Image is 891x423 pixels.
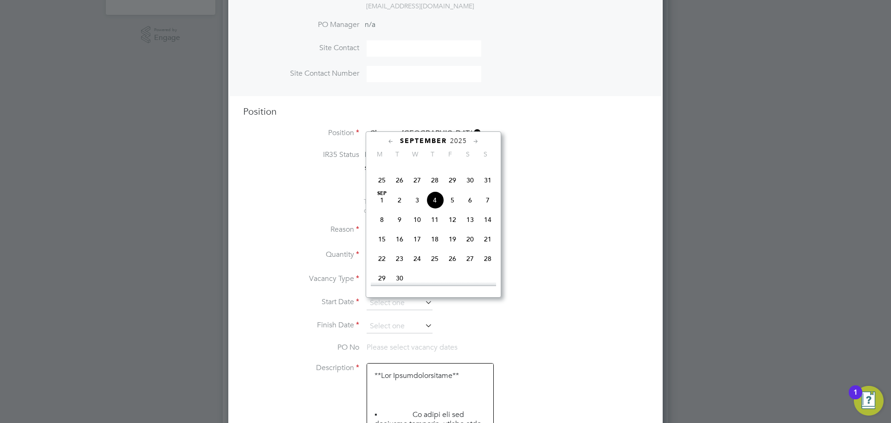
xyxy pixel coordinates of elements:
[243,363,359,373] label: Description
[444,191,461,209] span: 5
[426,171,444,189] span: 28
[243,150,359,160] label: IR35 Status
[243,20,359,30] label: PO Manager
[408,250,426,267] span: 24
[408,211,426,228] span: 10
[373,211,391,228] span: 8
[373,230,391,248] span: 15
[854,386,884,416] button: Open Resource Center, 1 new notification
[477,150,494,158] span: S
[459,150,477,158] span: S
[479,211,497,228] span: 14
[243,128,359,138] label: Position
[400,137,447,145] span: September
[373,250,391,267] span: 22
[426,230,444,248] span: 18
[461,250,479,267] span: 27
[367,343,458,352] span: Please select vacancy dates
[479,191,497,209] span: 7
[461,230,479,248] span: 20
[450,137,467,145] span: 2025
[391,250,408,267] span: 23
[243,69,359,78] label: Site Contact Number
[479,230,497,248] span: 21
[243,274,359,284] label: Vacancy Type
[243,105,648,117] h3: Position
[461,171,479,189] span: 30
[444,211,461,228] span: 12
[479,250,497,267] span: 28
[426,250,444,267] span: 25
[243,43,359,53] label: Site Contact
[391,191,408,209] span: 2
[444,250,461,267] span: 26
[366,2,474,10] span: [EMAIL_ADDRESS][DOMAIN_NAME]
[426,191,444,209] span: 4
[364,197,489,214] span: The status determination for this position can be updated after creating the vacancy
[373,171,391,189] span: 25
[243,225,359,234] label: Reason
[391,230,408,248] span: 16
[461,211,479,228] span: 13
[243,343,359,352] label: PO No
[365,165,450,171] strong: Status Determination Statement
[406,150,424,158] span: W
[391,211,408,228] span: 9
[444,171,461,189] span: 29
[243,297,359,307] label: Start Date
[373,191,391,209] span: 1
[408,230,426,248] span: 17
[388,150,406,158] span: T
[365,20,375,29] span: n/a
[461,191,479,209] span: 6
[367,127,481,141] input: Search for...
[441,150,459,158] span: F
[243,250,359,260] label: Quantity
[367,296,433,310] input: Select one
[243,320,359,330] label: Finish Date
[367,319,433,333] input: Select one
[365,150,401,159] span: Inside IR35
[424,150,441,158] span: T
[373,269,391,287] span: 29
[373,191,391,196] span: Sep
[371,150,388,158] span: M
[391,171,408,189] span: 26
[391,269,408,287] span: 30
[444,230,461,248] span: 19
[479,171,497,189] span: 31
[426,211,444,228] span: 11
[408,191,426,209] span: 3
[408,171,426,189] span: 27
[853,392,858,404] div: 1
